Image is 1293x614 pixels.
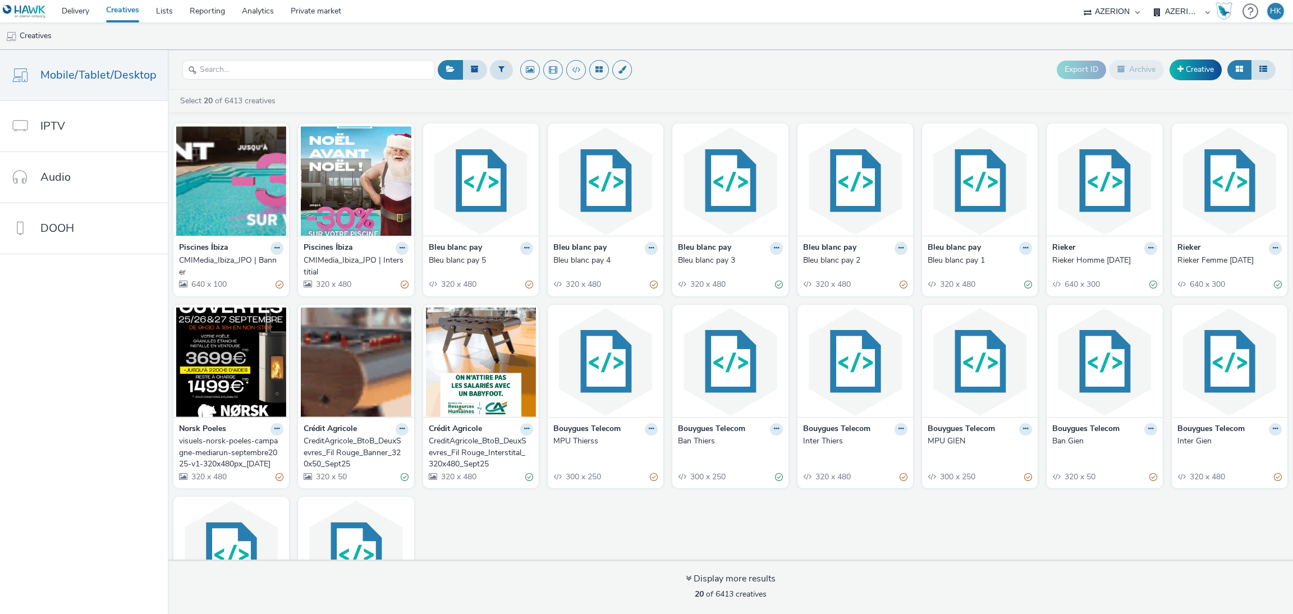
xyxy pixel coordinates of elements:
div: Bleu blanc pay 2 [803,255,903,266]
strong: 20 [204,95,213,106]
img: undefined Logo [3,4,46,19]
span: 320 x 480 [315,279,351,290]
div: Partially valid [900,279,907,291]
img: Bleu blanc pay 1 visual [925,126,1035,236]
span: 320 x 480 [814,279,851,290]
button: Grid [1227,60,1251,79]
div: Partially valid [276,279,283,291]
a: CMIMedia_Ibiza_JPO | Banner [179,255,283,278]
div: Valid [1274,279,1282,291]
div: Partially valid [650,279,658,291]
div: Valid [401,471,409,483]
a: Ban Gien [1052,436,1157,447]
div: MPU Thierss [553,436,653,447]
a: CreditAgricole_BtoB_DeuxSevres_Fil Rouge_Banner_320x50_Sept25 [304,436,408,470]
a: Bleu blanc pay 5 [429,255,533,266]
span: DOOH [40,220,74,236]
strong: Bleu blanc pay [678,242,731,255]
div: Valid [525,471,533,483]
div: Partially valid [1274,471,1282,483]
div: Partially valid [1149,471,1157,483]
a: CMIMedia_Ibiza_JPO | Interstitial [304,255,408,278]
a: Select of 6413 creatives [179,95,280,106]
span: Audio [40,169,71,185]
img: Inter Gien visual [1175,308,1285,417]
div: visuels-norsk-poeles-campagne-mediarun-septembre2025-v1-320x480px_[DATE] [179,436,279,470]
div: Ban Gien [1052,436,1152,447]
img: Bleu blanc pay 3 visual [675,126,785,236]
div: HK [1270,3,1281,20]
span: 640 x 100 [190,279,227,290]
span: 300 x 250 [565,471,601,482]
div: Valid [775,279,783,291]
span: 320 x 480 [440,471,476,482]
strong: Piscines İbiza [179,242,228,255]
div: Partially valid [525,279,533,291]
div: Partially valid [401,279,409,291]
span: 320 x 480 [440,279,476,290]
img: Banner la chatre visual [301,500,411,609]
span: 300 x 250 [689,471,726,482]
span: 300 x 250 [939,471,975,482]
img: Hawk Academy [1216,2,1232,20]
div: Valid [1024,279,1032,291]
span: 640 x 300 [1063,279,1100,290]
span: 640 x 300 [1189,279,1225,290]
strong: Bleu blanc pay [803,242,856,255]
div: Partially valid [900,471,907,483]
a: Bleu blanc pay 3 [678,255,782,266]
span: 320 x 480 [939,279,975,290]
a: Rieker Homme [DATE] [1052,255,1157,266]
strong: 20 [695,589,704,599]
div: Ban Thiers [678,436,778,447]
div: CMIMedia_Ibiza_JPO | Interstitial [304,255,404,278]
strong: Crédit Agricole [429,423,482,436]
button: Table [1251,60,1276,79]
div: CMIMedia_Ibiza_JPO | Banner [179,255,279,278]
span: Mobile/Tablet/Desktop [40,67,157,83]
img: CMIMedia_Ibiza_JPO | Interstitial visual [301,126,411,236]
div: Bleu blanc pay 5 [429,255,529,266]
div: Inter Gien [1177,436,1277,447]
div: CreditAgricole_BtoB_DeuxSevres_Fil Rouge_Interstital_320x480_Sept25 [429,436,529,470]
strong: Bouygues Telecom [678,423,745,436]
a: MPU GIEN [928,436,1032,447]
span: of 6413 creatives [695,589,767,599]
span: 320 x 480 [689,279,726,290]
img: La chatre MPU visual [176,500,286,609]
div: Partially valid [1024,471,1032,483]
span: 320 x 50 [315,471,347,482]
img: CreditAgricole_BtoB_DeuxSevres_Fil Rouge_Banner_320x50_Sept25 visual [301,308,411,417]
span: IPTV [40,118,65,134]
strong: Crédit Agricole [304,423,357,436]
strong: Bouygues Telecom [1052,423,1120,436]
strong: Rieker [1177,242,1200,255]
div: CreditAgricole_BtoB_DeuxSevres_Fil Rouge_Banner_320x50_Sept25 [304,436,404,470]
button: Export ID [1057,61,1106,79]
div: Valid [1149,279,1157,291]
a: CreditAgricole_BtoB_DeuxSevres_Fil Rouge_Interstital_320x480_Sept25 [429,436,533,470]
a: Hawk Academy [1216,2,1237,20]
span: 320 x 50 [1063,471,1095,482]
a: Inter Gien [1177,436,1282,447]
div: MPU GIEN [928,436,1028,447]
a: visuels-norsk-poeles-campagne-mediarun-septembre2025-v1-320x480px_[DATE] [179,436,283,470]
div: Partially valid [650,471,658,483]
strong: Bouygues Telecom [803,423,870,436]
img: Ban Thiers visual [675,308,785,417]
div: Valid [775,471,783,483]
strong: Bleu blanc pay [553,242,607,255]
img: CMIMedia_Ibiza_JPO | Banner visual [176,126,286,236]
a: Bleu blanc pay 2 [803,255,907,266]
img: Ban Gien visual [1049,308,1159,417]
strong: Bouygues Telecom [928,423,995,436]
strong: Bouygues Telecom [1177,423,1245,436]
strong: Piscines İbiza [304,242,353,255]
strong: Bleu blanc pay [928,242,981,255]
span: 320 x 480 [565,279,601,290]
img: Bleu blanc pay 5 visual [426,126,536,236]
span: 320 x 480 [190,471,227,482]
img: Rieker Homme Sept25 visual [1049,126,1159,236]
img: visuels-norsk-poeles-campagne-mediarun-septembre2025-v1-320x480px_17.09.2025 visual [176,308,286,417]
a: Inter Thiers [803,436,907,447]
